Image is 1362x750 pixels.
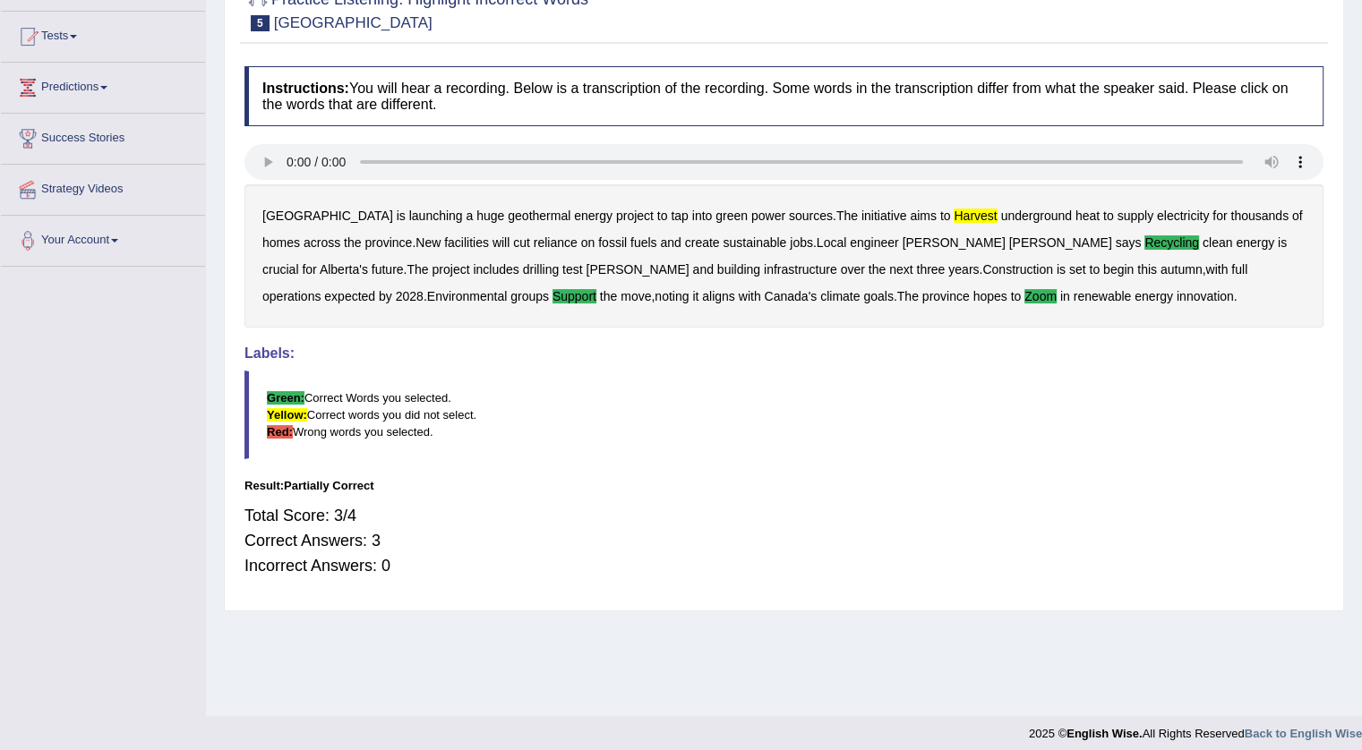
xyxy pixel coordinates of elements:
b: supply [1118,209,1153,223]
h4: You will hear a recording. Below is a transcription of the recording. Some words in the transcrip... [244,66,1323,126]
b: Alberta's [320,262,368,277]
b: fossil [598,235,627,250]
b: move [621,289,651,303]
b: infrastructure [764,262,837,277]
b: fuels [630,235,657,250]
b: to [1089,262,1100,277]
b: huge [476,209,504,223]
a: Strategy Videos [1,165,205,209]
b: future [372,262,404,277]
b: of [1292,209,1303,223]
a: Your Account [1,216,205,260]
b: next [889,262,912,277]
a: Success Stories [1,114,205,158]
b: for [1212,209,1227,223]
b: energy [1135,289,1173,303]
b: expected [324,289,375,303]
b: Instructions: [262,81,349,96]
b: hopes [973,289,1007,303]
b: launching [409,209,463,223]
b: Red: [267,425,293,439]
b: the [344,235,361,250]
b: building [717,262,760,277]
b: The [407,262,428,277]
b: harvest [954,209,997,223]
b: Green: [267,391,304,405]
b: three [916,262,945,277]
b: with [739,289,761,303]
b: green [715,209,748,223]
b: aligns [702,289,735,303]
b: zoom [1024,289,1057,303]
b: The [836,209,858,223]
b: with [1205,262,1228,277]
b: project [432,262,469,277]
b: province [364,235,412,250]
b: to [1011,289,1022,303]
b: facilities [444,235,489,250]
b: it [692,289,698,303]
b: sources [789,209,833,223]
b: support [553,289,596,303]
b: geothermal [508,209,570,223]
b: climate [820,289,860,303]
b: is [1278,235,1287,250]
div: 2025 © All Rights Reserved [1029,716,1362,742]
b: is [397,209,406,223]
b: province [922,289,970,303]
b: the [869,262,886,277]
b: groups [510,289,549,303]
h4: Labels: [244,345,1323,362]
b: noting [655,289,689,303]
b: is [1057,262,1066,277]
b: this [1137,262,1157,277]
b: reliance [534,235,578,250]
b: initiative [861,209,907,223]
b: by [379,289,392,303]
b: says [1116,235,1142,250]
b: 2028 [396,289,424,303]
b: a [466,209,473,223]
b: autumn [1161,262,1203,277]
b: homes [262,235,300,250]
div: Total Score: 3/4 Correct Answers: 3 Incorrect Answers: 0 [244,494,1323,587]
b: clean [1203,235,1232,250]
b: to [1103,209,1114,223]
b: in [1060,289,1070,303]
b: on [581,235,595,250]
a: Tests [1,12,205,56]
b: sustainable [723,235,786,250]
strong: Back to English Wise [1245,727,1362,740]
b: aims [910,209,937,223]
b: goals [863,289,893,303]
b: energy [1236,235,1274,250]
b: New [415,235,441,250]
b: innovation [1177,289,1234,303]
b: operations [262,289,321,303]
b: Local [817,235,846,250]
b: the [600,289,617,303]
b: power [751,209,785,223]
b: The [897,289,919,303]
b: for [302,262,316,277]
b: [PERSON_NAME] [1009,235,1112,250]
b: cut [513,235,530,250]
b: into [692,209,713,223]
b: underground [1000,209,1071,223]
b: test [562,262,583,277]
a: Predictions [1,63,205,107]
div: . . . . . , . , . . [244,184,1323,328]
b: drilling [523,262,559,277]
b: heat [1075,209,1100,223]
b: project [616,209,654,223]
b: and [660,235,681,250]
b: tap [671,209,688,223]
b: recycling [1144,235,1199,250]
b: set [1069,262,1086,277]
b: [PERSON_NAME] [586,262,689,277]
small: [GEOGRAPHIC_DATA] [274,14,433,31]
b: and [693,262,714,277]
b: full [1231,262,1247,277]
b: Environmental [427,289,508,303]
b: renewable [1074,289,1132,303]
